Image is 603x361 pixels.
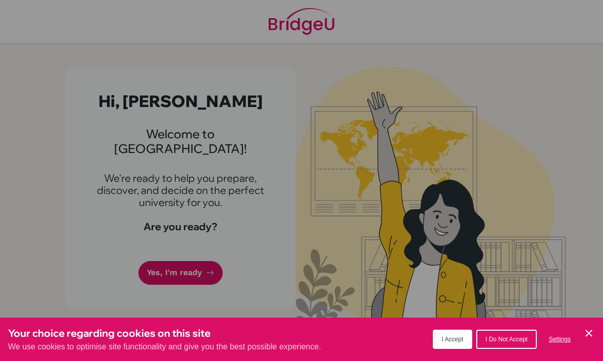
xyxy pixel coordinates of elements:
button: I Accept [433,330,473,349]
span: I Accept [442,336,464,343]
p: We use cookies to optimise site functionality and give you the best possible experience. [8,341,321,353]
button: I Do Not Accept [476,330,536,349]
span: I Do Not Accept [485,336,527,343]
button: Save and close [583,327,595,339]
button: Settings [541,331,579,348]
h3: Your choice regarding cookies on this site [8,326,321,341]
span: Settings [549,336,571,343]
